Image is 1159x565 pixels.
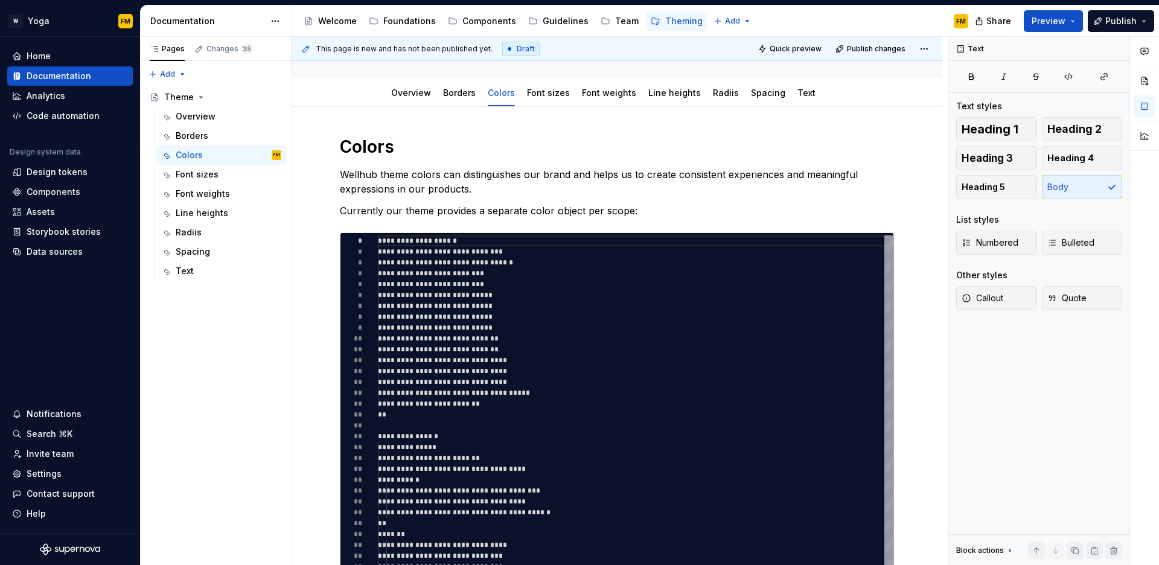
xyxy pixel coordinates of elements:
[7,86,133,106] a: Analytics
[156,261,286,281] a: Text
[1047,123,1102,135] span: Heading 2
[7,202,133,222] a: Assets
[386,80,436,105] div: Overview
[27,70,91,82] div: Documentation
[156,126,286,145] a: Borders
[847,44,905,54] span: Publish changes
[596,11,643,31] a: Team
[150,15,264,27] div: Documentation
[340,167,894,196] p: Wellhub theme colors can distinguishes our brand and helps us to create consistent experiences an...
[522,80,575,105] div: Font sizes
[462,15,516,27] div: Components
[206,44,253,54] div: Changes
[27,408,81,420] div: Notifications
[956,546,1004,555] div: Block actions
[27,448,74,460] div: Invite team
[156,223,286,242] a: Radiis
[962,123,1018,135] span: Heading 1
[364,11,441,31] a: Foundations
[145,66,190,83] button: Add
[27,186,80,198] div: Components
[956,146,1037,170] button: Heading 3
[176,168,219,180] div: Font sizes
[27,166,88,178] div: Design tokens
[648,88,701,98] a: Line heights
[443,88,476,98] a: Borders
[665,15,703,27] div: Theming
[156,242,286,261] a: Spacing
[176,226,202,238] div: Radiis
[7,404,133,424] button: Notifications
[27,246,83,258] div: Data sources
[156,107,286,126] a: Overview
[956,117,1037,141] button: Heading 1
[27,110,100,122] div: Code automation
[27,206,55,218] div: Assets
[340,203,894,218] p: Currently our theme provides a separate color object per scope:
[1047,292,1087,304] span: Quote
[643,80,706,105] div: Line heights
[543,15,589,27] div: Guidelines
[7,46,133,66] a: Home
[340,136,894,158] h1: Colors
[164,91,194,103] div: Theme
[969,10,1019,32] button: Share
[8,14,23,28] div: W
[2,8,138,34] button: WYogaFM
[7,222,133,241] a: Storybook stories
[986,15,1011,27] span: Share
[708,80,744,105] div: Radiis
[176,149,203,161] div: Colors
[646,11,707,31] a: Theming
[7,464,133,484] a: Settings
[523,11,593,31] a: Guidelines
[488,88,515,98] a: Colors
[150,44,185,54] div: Pages
[956,100,1002,112] div: Text styles
[527,88,570,98] a: Font sizes
[1042,286,1123,310] button: Quote
[156,203,286,223] a: Line heights
[7,484,133,503] button: Contact support
[1042,231,1123,255] button: Bulleted
[962,237,1018,249] span: Numbered
[443,11,521,31] a: Components
[160,69,175,79] span: Add
[241,44,253,54] span: 35
[577,80,641,105] div: Font weights
[176,188,230,200] div: Font weights
[40,543,100,555] svg: Supernova Logo
[27,428,72,440] div: Search ⌘K
[7,162,133,182] a: Design tokens
[273,149,279,161] div: FM
[956,175,1037,199] button: Heading 5
[1088,10,1154,32] button: Publish
[10,147,81,157] div: Design system data
[956,214,999,226] div: List styles
[121,16,130,26] div: FM
[956,269,1007,281] div: Other styles
[27,50,51,62] div: Home
[1042,117,1123,141] button: Heading 2
[770,44,822,54] span: Quick preview
[383,15,436,27] div: Foundations
[27,90,65,102] div: Analytics
[1024,10,1083,32] button: Preview
[438,80,481,105] div: Borders
[1032,15,1065,27] span: Preview
[7,242,133,261] a: Data sources
[318,15,357,27] div: Welcome
[710,13,755,30] button: Add
[1105,15,1137,27] span: Publish
[156,145,286,165] a: ColorsFM
[7,66,133,86] a: Documentation
[1047,237,1094,249] span: Bulleted
[156,184,286,203] a: Font weights
[1042,146,1123,170] button: Heading 4
[27,508,46,520] div: Help
[956,16,966,26] div: FM
[746,80,790,105] div: Spacing
[751,88,785,98] a: Spacing
[145,88,286,107] a: Theme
